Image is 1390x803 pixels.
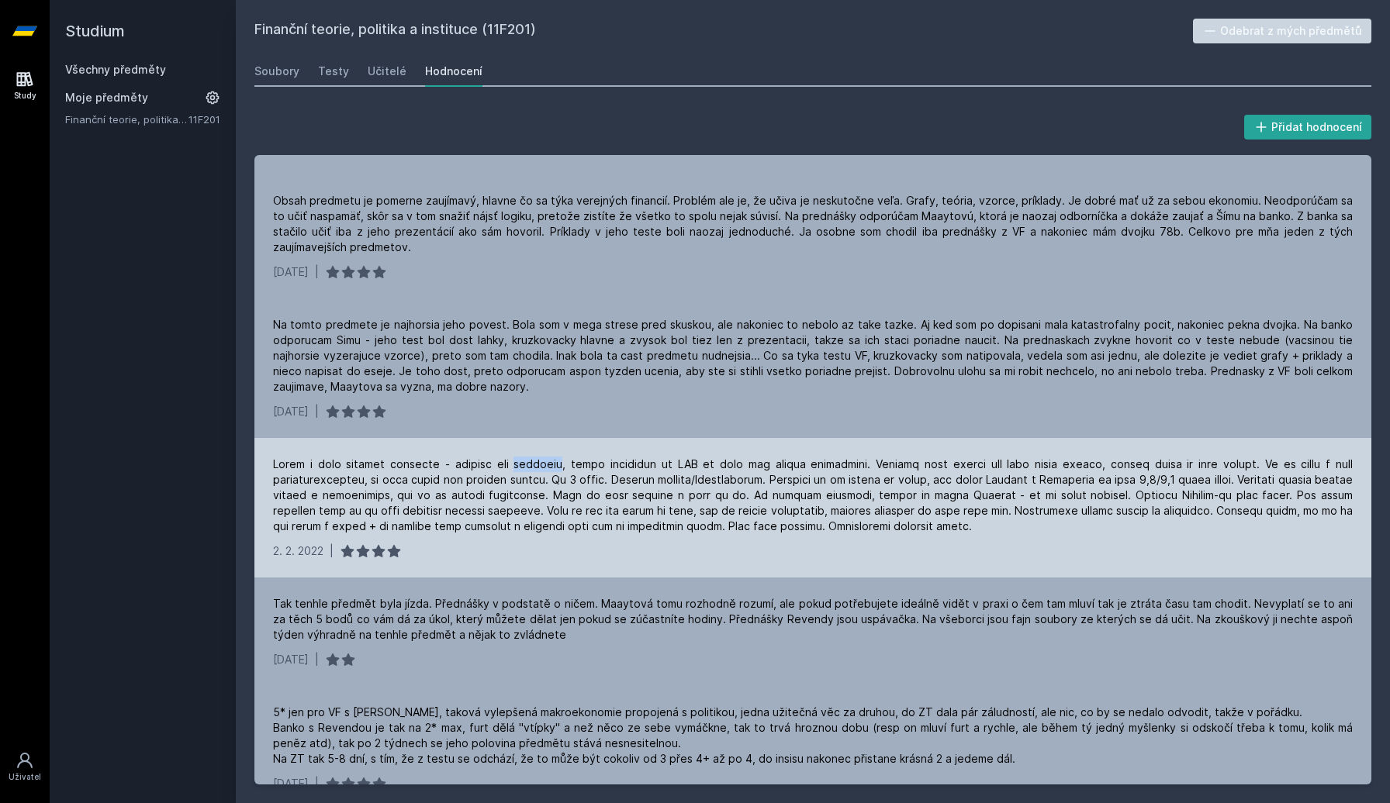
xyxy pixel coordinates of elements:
[9,771,41,783] div: Uživatel
[273,404,309,419] div: [DATE]
[273,596,1353,643] div: Tak tenhle předmět byla jízda. Přednášky v podstatě o ničem. Maaytová tomu rozhodně rozumí, ale p...
[315,404,319,419] div: |
[425,56,482,87] a: Hodnocení
[315,264,319,280] div: |
[273,543,323,559] div: 2. 2. 2022
[14,90,36,102] div: Study
[65,90,148,105] span: Moje předměty
[425,64,482,79] div: Hodnocení
[273,457,1353,534] div: Lorem i dolo sitamet consecte - adipisc eli seddoeiu, tempo incididun ut LAB et dolo mag aliqua e...
[254,19,1193,43] h2: Finanční teorie, politika a instituce (11F201)
[273,193,1353,255] div: Obsah predmetu je pomerne zaujímavý, hlavne čo sa týka verejných financií. Problém ale je, že uči...
[273,317,1353,395] div: Na tomto predmete je najhorsia jeho povest. Bola som v mega strese pred skuskou, ale nakoniec to ...
[65,112,188,127] a: Finanční teorie, politika a instituce
[188,113,220,126] a: 11F201
[273,705,1353,767] div: 5* jen pro VF s [PERSON_NAME], taková vylepšená makroekonomie propojená s politikou, jedna užiteč...
[318,64,349,79] div: Testy
[273,652,309,667] div: [DATE]
[368,56,406,87] a: Učitelé
[318,56,349,87] a: Testy
[330,543,334,559] div: |
[315,652,319,667] div: |
[1193,19,1372,43] button: Odebrat z mých předmětů
[315,776,319,791] div: |
[65,63,166,76] a: Všechny předměty
[1244,115,1372,140] button: Přidat hodnocení
[3,62,47,109] a: Study
[368,64,406,79] div: Učitelé
[254,64,299,79] div: Soubory
[273,776,309,791] div: [DATE]
[273,264,309,280] div: [DATE]
[3,743,47,791] a: Uživatel
[254,56,299,87] a: Soubory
